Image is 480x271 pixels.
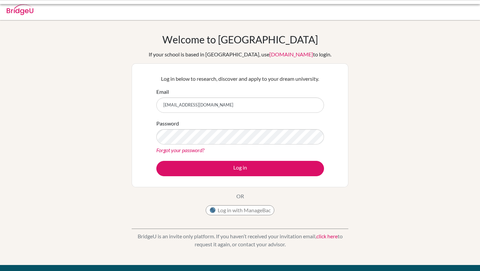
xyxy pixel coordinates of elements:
[156,147,204,153] a: Forgot your password?
[236,192,244,200] p: OR
[156,75,324,83] p: Log in below to research, discover and apply to your dream university.
[162,33,318,45] h1: Welcome to [GEOGRAPHIC_DATA]
[7,4,33,15] img: Bridge-U
[132,232,348,248] p: BridgeU is an invite only platform. If you haven’t received your invitation email, to request it ...
[156,119,179,127] label: Password
[206,205,274,215] button: Log in with ManageBac
[149,50,331,58] div: If your school is based in [GEOGRAPHIC_DATA], use to login.
[269,51,313,57] a: [DOMAIN_NAME]
[156,161,324,176] button: Log in
[316,233,338,239] a: click here
[156,88,169,96] label: Email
